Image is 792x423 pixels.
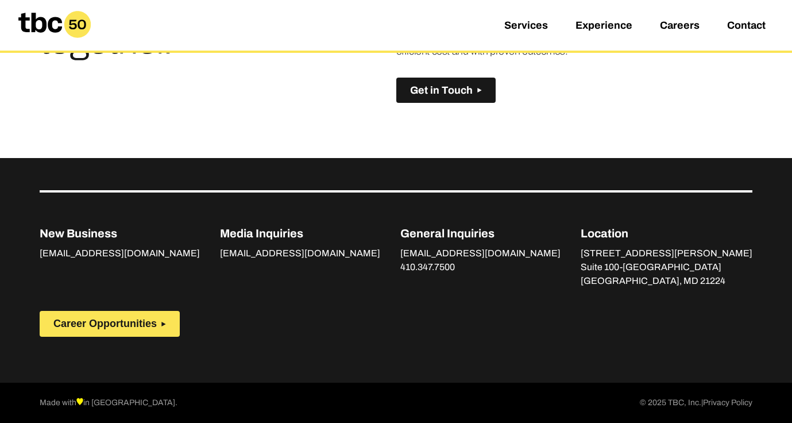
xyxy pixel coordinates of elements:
[9,33,100,45] a: Home
[40,397,177,410] p: Made with in [GEOGRAPHIC_DATA].
[400,262,455,275] a: 410.347.7500
[40,248,200,261] a: [EMAIL_ADDRESS][DOMAIN_NAME]
[400,225,561,242] p: General Inquiries
[701,398,703,407] span: |
[581,247,752,260] p: [STREET_ADDRESS][PERSON_NAME]
[581,260,752,274] p: Suite 100-[GEOGRAPHIC_DATA]
[703,397,752,410] a: Privacy Policy
[504,20,548,33] a: Services
[40,311,180,337] button: Career Opportunities
[396,78,496,103] button: Get in Touch
[581,274,752,288] p: [GEOGRAPHIC_DATA], MD 21224
[410,84,473,97] span: Get in Touch
[640,397,752,410] p: © 2025 TBC, Inc.
[40,225,200,242] p: New Business
[220,225,380,242] p: Media Inquiries
[220,248,380,261] a: [EMAIL_ADDRESS][DOMAIN_NAME]
[400,248,561,261] a: [EMAIL_ADDRESS][DOMAIN_NAME]
[660,20,700,33] a: Careers
[575,20,632,33] a: Experience
[727,20,766,33] a: Contact
[581,225,752,242] p: Location
[53,318,157,330] span: Career Opportunities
